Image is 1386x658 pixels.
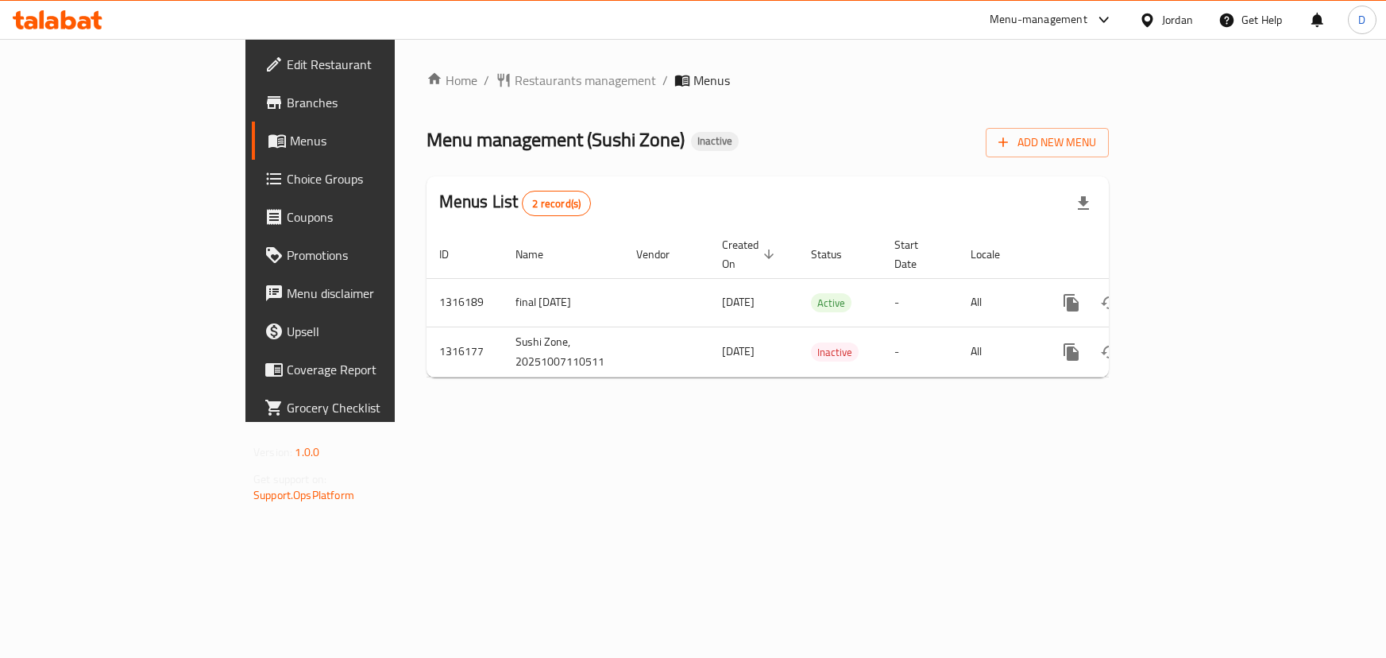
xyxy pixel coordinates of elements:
table: enhanced table [427,230,1218,377]
span: Choice Groups [287,169,464,188]
span: Inactive [811,343,859,362]
span: D [1358,11,1365,29]
div: Inactive [811,343,859,362]
span: Menu management ( Sushi Zone ) [427,122,685,157]
span: Add New Menu [998,133,1096,153]
a: Edit Restaurant [252,45,477,83]
td: All [958,278,1040,327]
span: Vendor [636,245,690,264]
button: more [1052,333,1091,371]
a: Upsell [252,312,477,350]
span: Branches [287,93,464,112]
div: Active [811,293,851,312]
a: Branches [252,83,477,122]
a: Menu disclaimer [252,274,477,312]
div: Export file [1064,184,1102,223]
span: Get support on: [253,469,326,490]
th: Actions [1040,230,1218,279]
span: Created On [722,235,779,273]
span: 1.0.0 [295,442,319,463]
span: Start Date [894,235,939,273]
span: Menu disclaimer [287,284,464,303]
td: final [DATE] [503,278,624,327]
button: Change Status [1091,333,1129,371]
span: [DATE] [722,292,755,312]
span: Name [515,245,564,264]
span: Active [811,294,851,312]
td: Sushi Zone, 20251007110511 [503,327,624,377]
span: Menus [693,71,730,90]
button: Add New Menu [986,128,1109,157]
a: Restaurants management [496,71,656,90]
span: Edit Restaurant [287,55,464,74]
span: Upsell [287,322,464,341]
td: - [882,327,958,377]
a: Support.OpsPlatform [253,485,354,505]
a: Promotions [252,236,477,274]
li: / [662,71,668,90]
nav: breadcrumb [427,71,1109,90]
div: Menu-management [990,10,1087,29]
span: Coverage Report [287,360,464,379]
td: - [882,278,958,327]
span: ID [439,245,469,264]
span: Inactive [691,134,739,148]
span: Version: [253,442,292,463]
div: Jordan [1162,11,1193,29]
span: Menus [290,131,464,150]
a: Coupons [252,198,477,236]
a: Grocery Checklist [252,389,477,427]
div: Total records count [522,191,591,216]
td: All [958,327,1040,377]
li: / [484,71,489,90]
span: Grocery Checklist [287,398,464,417]
span: Status [811,245,863,264]
span: Restaurants management [515,71,656,90]
a: Choice Groups [252,160,477,198]
button: Change Status [1091,284,1129,322]
span: 2 record(s) [523,196,590,211]
div: Inactive [691,132,739,151]
span: Coupons [287,207,464,226]
h2: Menus List [439,190,591,216]
a: Menus [252,122,477,160]
span: [DATE] [722,341,755,362]
span: Locale [971,245,1021,264]
button: more [1052,284,1091,322]
a: Coverage Report [252,350,477,389]
span: Promotions [287,246,464,265]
